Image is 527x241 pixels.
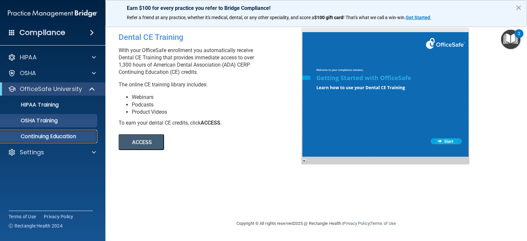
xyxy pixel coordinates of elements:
li: Product Videos [132,108,306,116]
a: Privacy Policy [44,213,73,220]
h4: Compliance [19,28,65,37]
a: ACCESS [119,140,299,145]
a: OSHA [8,69,96,77]
div: 2 [518,34,520,42]
a: HIPAA [8,53,96,61]
strong: $100 gift card [314,15,343,20]
a: OfficeSafe University [8,85,96,93]
p: Settings [20,148,44,156]
button: ACCESS [119,134,164,150]
b: ACCESS [201,120,220,126]
span: Refer a friend at any practice, whether it's medical, dental, or any other speciality, and score a [127,15,314,20]
p: HIPAA [20,53,37,61]
p: Earn $100 for every practice you refer to Bridge Compliance! [127,5,506,11]
a: Settings [8,148,96,156]
button: Open Resource Center, 2 new notifications [501,30,520,49]
div: To earn your dental CE credits, click . [119,119,306,127]
p: OfficeSafe University [20,85,82,93]
span: Ⓒ Rectangle Health 2024 [9,223,63,229]
p: OSHA [20,69,36,77]
li: Webinars [132,94,306,101]
strong: Get Started [406,15,430,20]
a: Terms of Use [9,213,36,220]
li: Podcasts [132,101,306,108]
iframe: Drift Widget Chat Controller [413,197,519,224]
a: Terms of Use [371,221,396,226]
span: ! That's what we call a win-win. [343,15,406,20]
p: OSHA Training [4,117,58,124]
a: Privacy Policy [343,221,369,226]
div: Copyright © All rights reserved 2025 @ Rectangle Health | | [196,213,436,234]
p: With your OfficeSafe enrollment you automatically receive Dental CE Training that provides immedi... [119,47,306,76]
div: Dental CE Training [119,28,306,47]
p: The online CE training library includes: [119,81,306,88]
p: Continuing Education [4,133,94,140]
button: Close [515,2,522,13]
img: PMB logo [8,7,97,20]
p: HIPAA Training [4,102,59,108]
a: Get Started [406,15,431,20]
